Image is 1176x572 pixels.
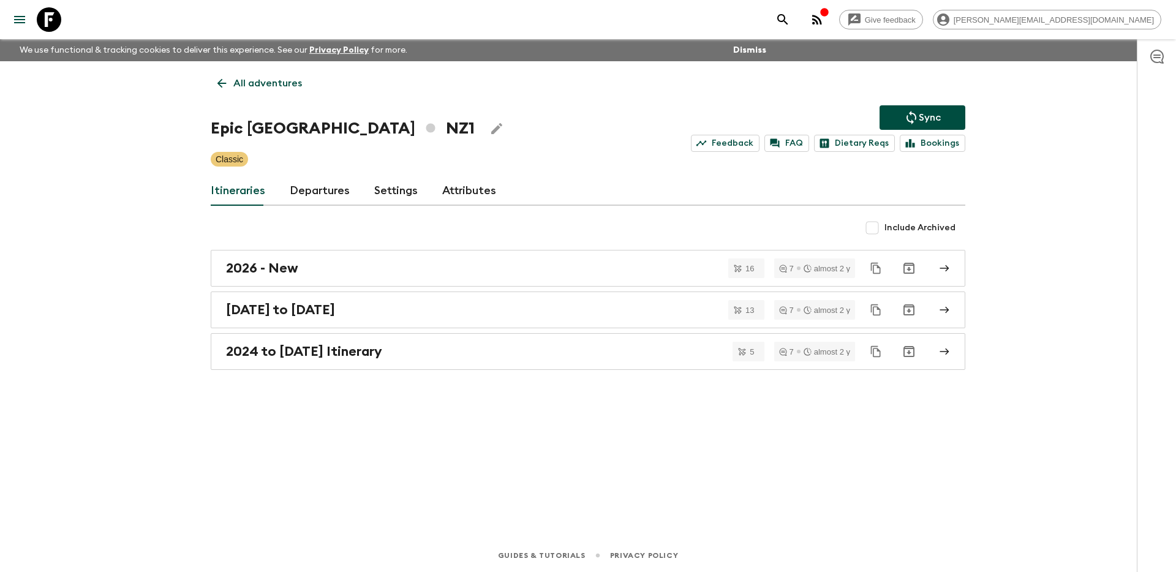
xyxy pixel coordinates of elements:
button: Duplicate [865,257,887,279]
h1: Epic [GEOGRAPHIC_DATA] NZ1 [211,116,475,141]
a: 2024 to [DATE] Itinerary [211,333,965,370]
span: [PERSON_NAME][EMAIL_ADDRESS][DOMAIN_NAME] [947,15,1161,24]
h2: 2026 - New [226,260,298,276]
h2: [DATE] to [DATE] [226,302,335,318]
a: Guides & Tutorials [498,549,586,562]
div: almost 2 y [804,306,850,314]
button: Duplicate [865,299,887,321]
div: 7 [779,265,794,273]
a: Attributes [442,176,496,206]
button: Archive [897,256,921,280]
div: almost 2 y [804,348,850,356]
button: Sync adventure departures to the booking engine [880,105,965,130]
p: Classic [216,153,243,165]
button: menu [7,7,32,32]
button: Archive [897,339,921,364]
a: Settings [374,176,418,206]
p: Sync [919,110,941,125]
a: Privacy Policy [610,549,678,562]
span: 16 [738,265,761,273]
span: 13 [738,306,761,314]
a: FAQ [764,135,809,152]
button: Archive [897,298,921,322]
a: Dietary Reqs [814,135,895,152]
a: Give feedback [839,10,923,29]
a: Privacy Policy [309,46,369,55]
span: Include Archived [884,222,956,234]
button: Duplicate [865,341,887,363]
div: [PERSON_NAME][EMAIL_ADDRESS][DOMAIN_NAME] [933,10,1161,29]
a: Departures [290,176,350,206]
span: 5 [742,348,761,356]
a: Bookings [900,135,965,152]
button: Dismiss [730,42,769,59]
div: 7 [779,348,794,356]
div: 7 [779,306,794,314]
a: 2026 - New [211,250,965,287]
a: Itineraries [211,176,265,206]
span: Give feedback [858,15,922,24]
button: search adventures [771,7,795,32]
p: All adventures [233,76,302,91]
p: We use functional & tracking cookies to deliver this experience. See our for more. [15,39,412,61]
a: [DATE] to [DATE] [211,292,965,328]
h2: 2024 to [DATE] Itinerary [226,344,382,359]
a: Feedback [691,135,759,152]
a: All adventures [211,71,309,96]
button: Edit Adventure Title [484,116,509,141]
div: almost 2 y [804,265,850,273]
